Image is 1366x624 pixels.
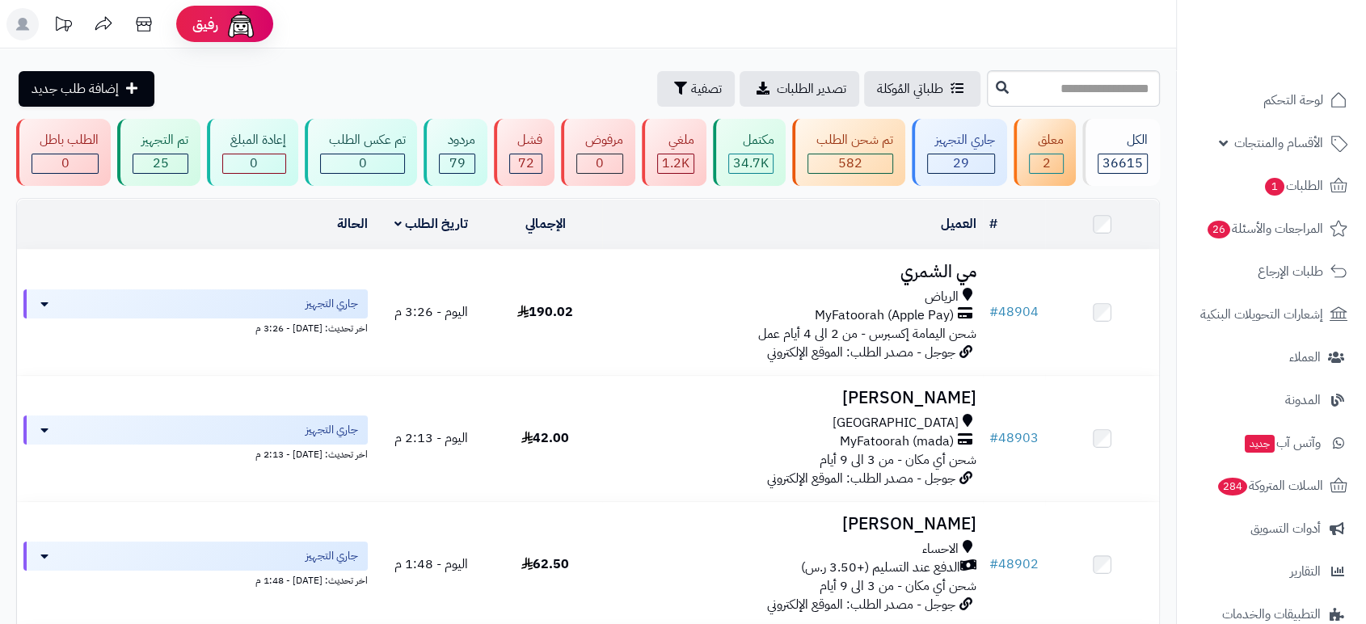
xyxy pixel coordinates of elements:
[394,214,468,234] a: تاريخ الطلب
[1290,560,1321,583] span: التقارير
[1187,424,1356,462] a: وآتس آبجديد
[1263,89,1323,112] span: لوحة التحكم
[1206,217,1323,240] span: المراجعات والأسئلة
[989,428,998,448] span: #
[789,119,908,186] a: تم شحن الطلب 582
[1079,119,1163,186] a: الكل36615
[306,422,358,438] span: جاري التجهيز
[777,79,846,99] span: تصدير الطلبات
[838,154,862,173] span: 582
[1243,432,1321,454] span: وآتس آب
[1245,435,1275,453] span: جديد
[1289,346,1321,369] span: العملاء
[518,154,534,173] span: 72
[32,79,119,99] span: إضافة طلب جديد
[23,445,368,462] div: اخر تحديث: [DATE] - 2:13 م
[989,554,998,574] span: #
[509,131,542,150] div: فشل
[394,428,468,448] span: اليوم - 2:13 م
[153,154,169,173] span: 25
[928,154,994,173] div: 29
[1265,178,1284,196] span: 1
[223,154,285,173] div: 0
[801,559,960,577] span: الدفع عند التسليم (+3.50 ر.س)
[1187,209,1356,248] a: المراجعات والأسئلة26
[840,432,954,451] span: MyFatoorah (mada)
[225,8,257,40] img: ai-face.png
[710,119,789,186] a: مكتمل 34.7K
[13,119,114,186] a: الطلب باطل 0
[729,154,773,173] div: 34658
[1285,389,1321,411] span: المدونة
[321,154,404,173] div: 0
[250,154,258,173] span: 0
[909,119,1010,186] a: جاري التجهيز 29
[927,131,995,150] div: جاري التجهيز
[941,214,976,234] a: العميل
[639,119,710,186] a: ملغي 1.2K
[925,288,959,306] span: الرياض
[114,119,203,186] a: تم التجهيز 25
[1187,466,1356,505] a: السلات المتروكة284
[133,131,188,150] div: تم التجهيز
[820,576,976,596] span: شحن أي مكان - من 3 الى 9 أيام
[1010,119,1078,186] a: معلق 2
[989,302,998,322] span: #
[359,154,367,173] span: 0
[1187,81,1356,120] a: لوحة التحكم
[1250,517,1321,540] span: أدوات التسويق
[1187,509,1356,548] a: أدوات التسويق
[1216,474,1323,497] span: السلات المتروكة
[32,154,98,173] div: 0
[989,428,1039,448] a: #48903
[807,131,892,150] div: تم شحن الطلب
[758,324,976,344] span: شحن اليمامة إكسبرس - من 2 الى 4 أيام عمل
[449,154,466,173] span: 79
[767,343,955,362] span: جوجل - مصدر الطلب: الموقع الإلكتروني
[953,154,969,173] span: 29
[1187,338,1356,377] a: العملاء
[609,515,976,533] h3: [PERSON_NAME]
[1098,131,1148,150] div: الكل
[1258,260,1323,283] span: طلبات الإرجاع
[1187,167,1356,205] a: الطلبات1
[767,595,955,614] span: جوجل - مصدر الطلب: الموقع الإلكتروني
[1256,45,1351,79] img: logo-2.png
[658,154,694,173] div: 1168
[596,154,604,173] span: 0
[1200,303,1323,326] span: إشعارات التحويلات البنكية
[320,131,405,150] div: تم عكس الطلب
[420,119,490,186] a: مردود 79
[808,154,892,173] div: 582
[864,71,980,107] a: طلباتي المُوكلة
[521,554,569,574] span: 62.50
[19,71,154,107] a: إضافة طلب جديد
[558,119,638,186] a: مرفوض 0
[192,15,218,34] span: رفيق
[1042,154,1050,173] span: 2
[306,548,358,564] span: جاري التجهيز
[820,450,976,470] span: شحن أي مكان - من 3 الى 9 أيام
[491,119,558,186] a: فشل 72
[728,131,774,150] div: مكتمل
[577,154,622,173] div: 0
[1029,131,1063,150] div: معلق
[1187,295,1356,334] a: إشعارات التحويلات البنكية
[23,318,368,335] div: اخر تحديث: [DATE] - 3:26 م
[989,302,1039,322] a: #48904
[510,154,542,173] div: 72
[740,71,859,107] a: تصدير الطلبات
[301,119,420,186] a: تم عكس الطلب 0
[517,302,573,322] span: 190.02
[657,131,694,150] div: ملغي
[1102,154,1143,173] span: 36615
[394,302,468,322] span: اليوم - 3:26 م
[662,154,689,173] span: 1.2K
[43,8,83,44] a: تحديثات المنصة
[1187,552,1356,591] a: التقارير
[61,154,70,173] span: 0
[521,428,569,448] span: 42.00
[204,119,301,186] a: إعادة المبلغ 0
[306,296,358,312] span: جاري التجهيز
[222,131,286,150] div: إعادة المبلغ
